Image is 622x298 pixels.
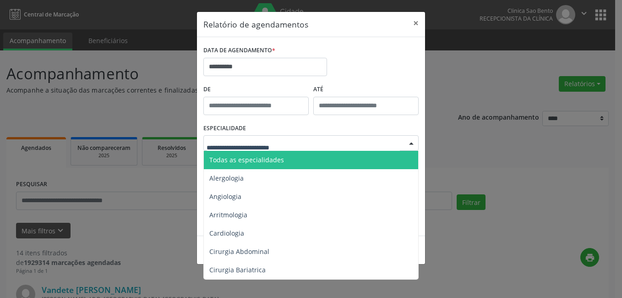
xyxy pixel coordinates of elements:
span: Cirurgia Abdominal [209,247,269,256]
label: De [203,83,309,97]
span: Cardiologia [209,229,244,237]
label: ATÉ [313,83,419,97]
span: Angiologia [209,192,241,201]
label: DATA DE AGENDAMENTO [203,44,275,58]
span: Alergologia [209,174,244,182]
h5: Relatório de agendamentos [203,18,308,30]
button: Close [407,12,425,34]
span: Arritmologia [209,210,247,219]
span: Cirurgia Bariatrica [209,265,266,274]
span: Todas as especialidades [209,155,284,164]
label: ESPECIALIDADE [203,121,246,136]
